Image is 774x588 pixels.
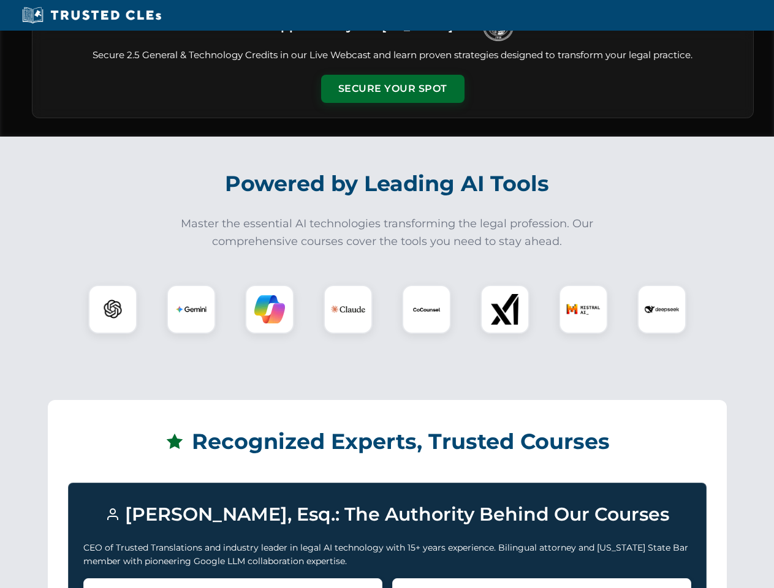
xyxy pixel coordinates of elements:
[566,292,601,326] img: Mistral AI Logo
[559,285,608,334] div: Mistral AI
[324,285,373,334] div: Claude
[173,215,602,251] p: Master the essential AI technologies transforming the legal profession. Our comprehensive courses...
[637,285,686,334] div: DeepSeek
[47,48,738,62] p: Secure 2.5 General & Technology Credits in our Live Webcast and learn proven strategies designed ...
[83,541,691,568] p: CEO of Trusted Translations and industry leader in legal AI technology with 15+ years experience....
[167,285,216,334] div: Gemini
[402,285,451,334] div: CoCounsel
[480,285,529,334] div: xAI
[18,6,165,24] img: Trusted CLEs
[331,292,365,326] img: Claude Logo
[48,162,727,205] h2: Powered by Leading AI Tools
[176,294,207,325] img: Gemini Logo
[245,285,294,334] div: Copilot
[83,498,691,531] h3: [PERSON_NAME], Esq.: The Authority Behind Our Courses
[645,292,679,326] img: DeepSeek Logo
[411,294,442,325] img: CoCounsel Logo
[95,292,131,327] img: ChatGPT Logo
[321,75,465,103] button: Secure Your Spot
[490,294,520,325] img: xAI Logo
[68,420,707,463] h2: Recognized Experts, Trusted Courses
[88,285,137,334] div: ChatGPT
[254,294,285,325] img: Copilot Logo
